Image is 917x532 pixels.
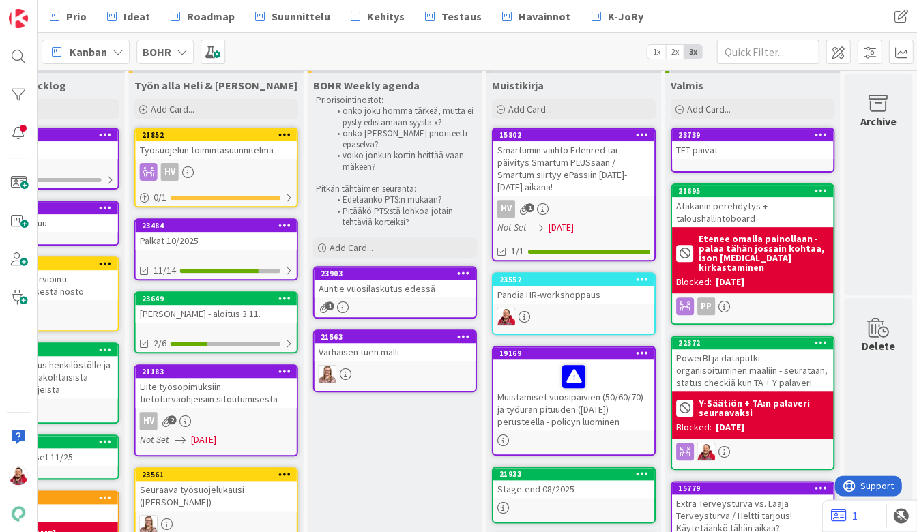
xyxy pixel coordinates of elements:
[136,366,297,378] div: 21183
[493,347,654,359] div: 19169
[716,420,744,434] div: [DATE]
[678,338,833,348] div: 22372
[247,4,338,29] a: Suunnittelu
[494,4,579,29] a: Havainnot
[672,482,833,494] div: 15779
[136,232,297,250] div: Palkat 10/2025
[862,338,895,354] div: Delete
[493,359,654,430] div: Muistamiset vuosipäivien (50/60/70) ja työuran pituuden ([DATE]) perusteella - policyn luominen
[142,130,297,140] div: 21852
[697,297,715,315] div: PP
[42,4,95,29] a: Prio
[315,365,476,383] div: IH
[134,78,297,92] span: Työn alla Heli & Iina
[321,332,476,342] div: 21563
[672,197,833,227] div: Atakanin perehdytys + taloushallintoboard
[672,337,833,349] div: 22372
[672,297,833,315] div: PP
[499,275,654,284] div: 23552
[142,470,297,479] div: 23561
[493,141,654,196] div: Smartumin vaihto Edenred tai päivitys Smartum PLUSsaan / Smartum siirtyy ePassiin [DATE]-[DATE] a...
[136,220,297,250] div: 23484Palkat 10/2025
[143,45,171,59] b: BOHR
[676,420,712,434] div: Blocked:
[315,267,476,297] div: 23903Auntie vuosilaskutus edessä
[493,347,654,430] div: 19169Muistamiset vuosipäivien (50/60/70) ja työuran pituuden ([DATE]) perusteella - policyn luominen
[136,469,297,481] div: 23561
[493,468,654,480] div: 21933
[678,130,833,140] div: 23739
[647,45,665,59] span: 1x
[319,365,336,383] img: IH
[699,398,829,417] b: Y-Säätiön + TA:n palaveri seuraavaksi
[672,129,833,159] div: 23739TET-päivät
[123,8,150,25] span: Ideat
[136,481,297,511] div: Seuraava työsuojelukausi ([PERSON_NAME])
[151,103,194,115] span: Add Card...
[493,286,654,304] div: Pandia HR-workshoppaus
[272,8,330,25] span: Suunnittelu
[441,8,482,25] span: Testaus
[493,129,654,196] div: 15802Smartumin vaihto Edenred tai päivitys Smartum PLUSsaan / Smartum siirtyy ePassiin [DATE]-[DA...
[140,412,158,430] div: HV
[136,412,297,430] div: HV
[607,8,643,25] span: K-JoRy
[672,337,833,391] div: 22372PowerBI ja dataputki-organisoituminen maaliin - seurataan, status checkiä kun TA + Y palaveri
[330,128,475,151] li: onko [PERSON_NAME] prioriteetti epäselvä?
[136,163,297,181] div: HV
[330,150,475,173] li: voiko jonkun kortin heittää vaan mäkeen?
[497,200,515,218] div: HV
[417,4,490,29] a: Testaus
[549,220,574,235] span: [DATE]
[583,4,651,29] a: K-JoRy
[672,349,833,391] div: PowerBI ja dataputki-organisoituminen maaliin - seurataan, status checkiä kun TA + Y palaveri
[672,185,833,227] div: 21695Atakanin perehdytys + taloushallintoboard
[136,129,297,159] div: 21852Työsuojelun toimintasuunnitelma
[315,267,476,280] div: 23903
[325,301,334,310] span: 1
[493,274,654,286] div: 23552
[136,141,297,159] div: Työsuojelun toimintasuunnitelma
[26,2,59,18] span: Support
[499,469,654,479] div: 21933
[154,190,166,205] span: 0 / 1
[142,294,297,304] div: 23649
[676,275,712,289] div: Blocked:
[330,106,475,128] li: onko joku homma tärkeä, mutta ei pysty edistämään syystä x?
[191,432,216,447] span: [DATE]
[142,221,297,231] div: 23484
[672,129,833,141] div: 23739
[9,9,28,28] img: Visit kanbanzone.com
[315,343,476,361] div: Varhaisen tuen malli
[493,308,654,325] div: JS
[525,203,534,212] span: 1
[672,141,833,159] div: TET-päivät
[187,8,235,25] span: Roadmap
[499,349,654,358] div: 19169
[672,185,833,197] div: 21695
[860,113,897,130] div: Archive
[142,367,297,376] div: 21183
[9,504,28,523] img: avatar
[99,4,158,29] a: Ideat
[330,241,373,254] span: Add Card...
[499,130,654,140] div: 15802
[497,308,515,325] img: JS
[136,378,297,408] div: Liite työsopimuksiin tietoturvaohjeisiin sitoutumisesta
[367,8,405,25] span: Kehitys
[315,280,476,297] div: Auntie vuosilaskutus edessä
[136,366,297,408] div: 21183Liite työsopimuksiin tietoturvaohjeisiin sitoutumisesta
[830,507,857,524] a: 1
[493,468,654,498] div: 21933Stage-end 08/2025
[66,8,87,25] span: Prio
[70,44,107,60] span: Kanban
[493,480,654,498] div: Stage-end 08/2025
[321,269,476,278] div: 23903
[665,45,684,59] span: 2x
[316,183,474,194] p: Pitkän tähtäimen seuranta:
[161,163,179,181] div: HV
[493,274,654,304] div: 23552Pandia HR-workshoppaus
[687,103,731,115] span: Add Card...
[330,194,475,205] li: Edetäänkö PTS:n mukaan?
[136,293,297,305] div: 23649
